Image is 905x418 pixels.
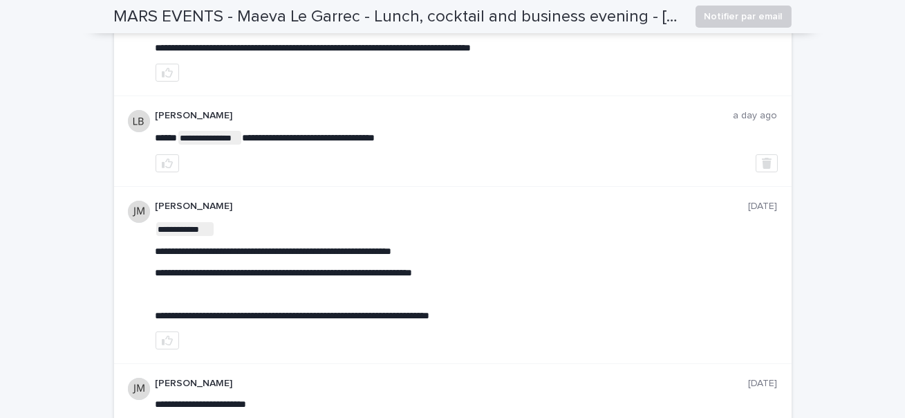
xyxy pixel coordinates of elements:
p: [PERSON_NAME] [156,378,749,390]
h2: MARS EVENTS - Maeva Le Garrec - Lunch, cocktail and business evening - Valence [114,7,684,27]
p: [PERSON_NAME] [156,201,749,212]
button: like this post [156,154,179,172]
button: Notifier par email [696,6,792,28]
button: like this post [156,64,179,82]
p: [DATE] [749,378,778,390]
p: a day ago [734,110,778,122]
button: like this post [156,331,179,349]
p: [PERSON_NAME] [156,110,734,122]
button: Delete post [756,154,778,172]
span: Notifier par email [705,10,783,24]
p: [DATE] [749,201,778,212]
